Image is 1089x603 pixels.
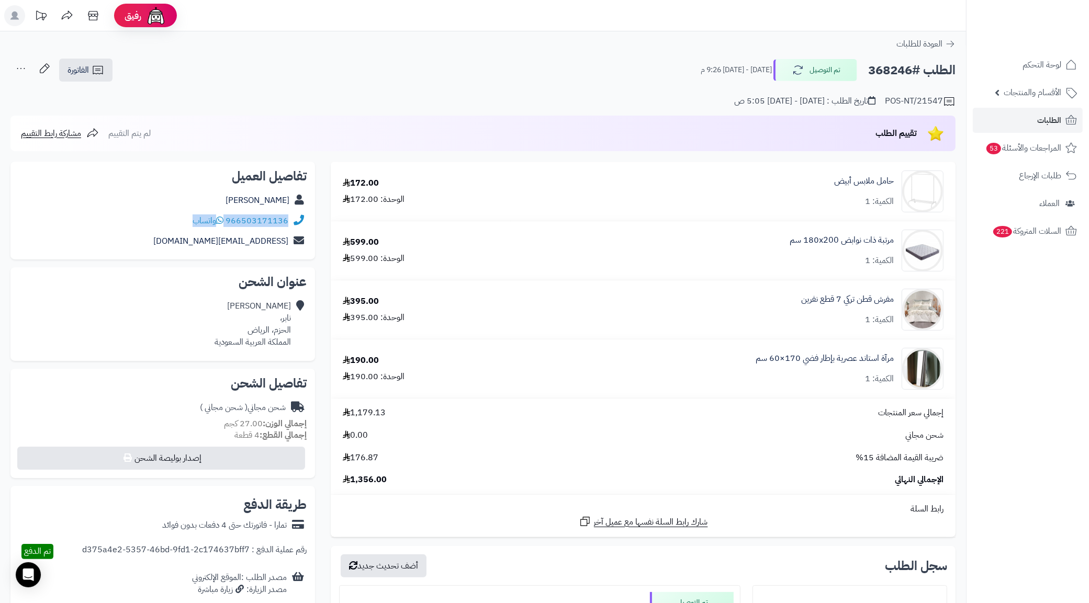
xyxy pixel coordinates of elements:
img: logo-2.png [1018,28,1079,50]
div: الوحدة: 172.00 [343,194,405,206]
span: طلبات الإرجاع [1019,168,1061,183]
a: العودة للطلبات [896,38,956,50]
span: الطلبات [1037,113,1061,128]
div: مصدر الزيارة: زيارة مباشرة [192,584,287,596]
a: مشاركة رابط التقييم [21,127,99,140]
div: 395.00 [343,295,379,308]
a: [EMAIL_ADDRESS][DOMAIN_NAME] [153,235,288,247]
div: 190.00 [343,355,379,367]
div: 172.00 [343,177,379,189]
img: 1745317213-istanbul%20S21-90x90.jpg [902,289,943,331]
a: [PERSON_NAME] [226,194,289,207]
strong: إجمالي القطع: [260,429,307,441]
small: [DATE] - [DATE] 9:26 م [701,65,772,75]
div: الوحدة: 395.00 [343,312,405,324]
div: تاريخ الطلب : [DATE] - [DATE] 5:05 ص [734,95,875,107]
span: 221 [993,226,1012,237]
button: تم التوصيل [773,59,857,81]
button: أضف تحديث جديد [341,554,426,577]
a: لوحة التحكم [973,52,1083,77]
div: POS-NT/21547 [885,95,956,108]
h3: سجل الطلب [885,560,947,572]
a: حامل ملابس أبيض [834,175,894,187]
div: الكمية: 1 [865,255,894,267]
div: الوحدة: 190.00 [343,371,405,383]
div: الكمية: 1 [865,373,894,385]
h2: تفاصيل الشحن [19,377,307,390]
span: ضريبة القيمة المضافة 15% [856,452,944,464]
span: 1,179.13 [343,407,386,419]
img: 1753173086-1-90x90.jpg [902,348,943,390]
a: مفرش قطن تركي 7 قطع نفرين [801,293,894,305]
a: شارك رابط السلة نفسها مع عميل آخر [579,515,708,528]
a: الفاتورة [59,59,113,82]
span: الأقسام والمنتجات [1004,85,1061,100]
div: تمارا - فاتورتك حتى 4 دفعات بدون فوائد [162,519,287,531]
div: الكمية: 1 [865,314,894,326]
a: الطلبات [973,108,1083,133]
div: شحن مجاني [200,402,286,414]
small: 27.00 كجم [224,417,307,430]
small: 4 قطعة [234,429,307,441]
a: السلات المتروكة221 [973,219,1083,244]
img: ai-face.png [145,5,166,26]
div: Open Intercom Messenger [16,562,41,587]
span: لم يتم التقييم [108,127,151,140]
h2: طريقة الدفع [243,498,307,511]
button: إصدار بوليصة الشحن [17,447,305,470]
div: [PERSON_NAME] نابر، الحزم، الرياض المملكة العربية السعودية [215,300,291,348]
div: الوحدة: 599.00 [343,253,405,265]
div: رقم عملية الدفع : d375a4e2-5357-46bd-9fd1-2c174637bff7 [82,544,307,559]
span: 0.00 [343,429,368,441]
span: لوحة التحكم [1023,58,1061,72]
span: 53 [986,143,1001,154]
span: السلات المتروكة [992,224,1061,238]
span: رفيق [125,9,141,22]
div: الكمية: 1 [865,196,894,208]
div: رابط السلة [335,503,951,515]
a: طلبات الإرجاع [973,163,1083,188]
span: إجمالي سعر المنتجات [878,407,944,419]
span: الإجمالي النهائي [895,474,944,486]
span: العملاء [1039,196,1060,211]
a: العملاء [973,191,1083,216]
h2: عنوان الشحن [19,276,307,288]
span: شحن مجاني [905,429,944,441]
a: تحديثات المنصة [28,5,54,29]
strong: إجمالي الوزن: [263,417,307,430]
span: 1,356.00 [343,474,387,486]
h2: تفاصيل العميل [19,170,307,183]
span: العودة للطلبات [896,38,942,50]
span: الفاتورة [68,64,89,76]
a: مرآة استاند عصرية بإطار فضي 170×60 سم [756,352,894,365]
a: واتساب [193,214,223,227]
h2: الطلب #368246 [868,60,956,81]
span: تم الدفع [24,545,51,558]
a: 966503171136 [226,214,288,227]
span: مشاركة رابط التقييم [21,127,81,140]
img: 1702708315-RS-09-90x90.jpg [902,230,943,271]
div: مصدر الطلب :الموقع الإلكتروني [192,572,287,596]
span: تقييم الطلب [875,127,917,140]
span: شارك رابط السلة نفسها مع عميل آخر [594,516,708,528]
span: ( شحن مجاني ) [200,401,248,414]
a: المراجعات والأسئلة53 [973,135,1083,161]
span: 176.87 [343,452,378,464]
a: مرتبة ذات نوابض 180x200 سم [790,234,894,246]
div: 599.00 [343,236,379,248]
img: 1667895321-rigga-clothes-rack-white__0710721_pe727742_s5-90x90.png [902,170,943,212]
span: المراجعات والأسئلة [985,141,1061,155]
